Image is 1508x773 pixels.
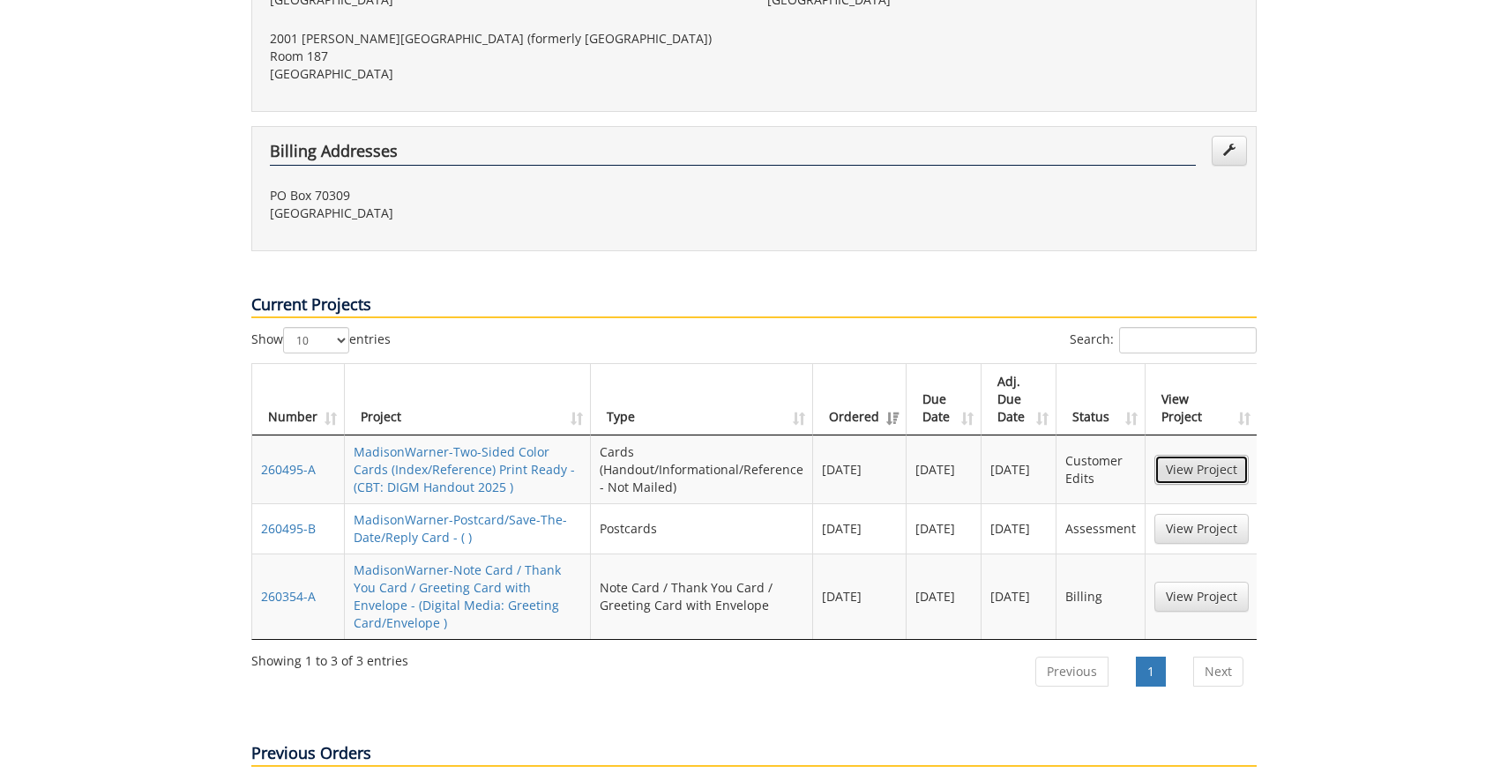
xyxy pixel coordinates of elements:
[354,561,561,631] a: MadisonWarner-Note Card / Thank You Card / Greeting Card with Envelope - (Digital Media: Greeting...
[813,554,907,639] td: [DATE]
[591,435,813,503] td: Cards (Handout/Informational/Reference - Not Mailed)
[813,503,907,554] td: [DATE]
[982,554,1056,639] td: [DATE]
[1070,327,1257,353] label: Search:
[813,364,907,435] th: Ordered: activate to sort column ascending
[270,204,741,222] p: [GEOGRAPHIC_DATA]
[251,645,408,670] div: Showing 1 to 3 of 3 entries
[261,461,316,478] a: 260495-A
[591,364,813,435] th: Type: activate to sort column ascending
[251,294,1257,318] p: Current Projects
[591,503,813,554] td: Postcards
[1056,435,1146,503] td: Customer Edits
[270,143,1196,166] h4: Billing Addresses
[907,503,982,554] td: [DATE]
[1119,327,1257,353] input: Search:
[1212,136,1247,166] a: Edit Addresses
[813,435,907,503] td: [DATE]
[982,503,1056,554] td: [DATE]
[345,364,591,435] th: Project: activate to sort column ascending
[591,554,813,639] td: Note Card / Thank You Card / Greeting Card with Envelope
[982,435,1056,503] td: [DATE]
[1154,455,1249,485] a: View Project
[252,364,345,435] th: Number: activate to sort column ascending
[270,48,741,65] p: Room 187
[1056,503,1146,554] td: Assessment
[907,554,982,639] td: [DATE]
[261,588,316,605] a: 260354-A
[1193,657,1243,687] a: Next
[283,327,349,353] select: Showentries
[354,443,575,495] a: MadisonWarner-Two-Sided Color Cards (Index/Reference) Print Ready - (CBT: DIGM Handout 2025 )
[261,520,316,537] a: 260495-B
[251,327,391,353] label: Show entries
[1154,514,1249,544] a: View Project
[1056,554,1146,639] td: Billing
[1056,364,1146,435] th: Status: activate to sort column ascending
[270,65,741,83] p: [GEOGRAPHIC_DATA]
[270,30,741,48] p: 2001 [PERSON_NAME][GEOGRAPHIC_DATA] (formerly [GEOGRAPHIC_DATA])
[270,187,741,204] p: PO Box 70309
[1136,657,1166,687] a: 1
[907,435,982,503] td: [DATE]
[251,742,1257,767] p: Previous Orders
[1154,582,1249,612] a: View Project
[1035,657,1109,687] a: Previous
[1146,364,1258,435] th: View Project: activate to sort column ascending
[907,364,982,435] th: Due Date: activate to sort column ascending
[354,511,567,546] a: MadisonWarner-Postcard/Save-The-Date/Reply Card - ( )
[982,364,1056,435] th: Adj. Due Date: activate to sort column ascending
